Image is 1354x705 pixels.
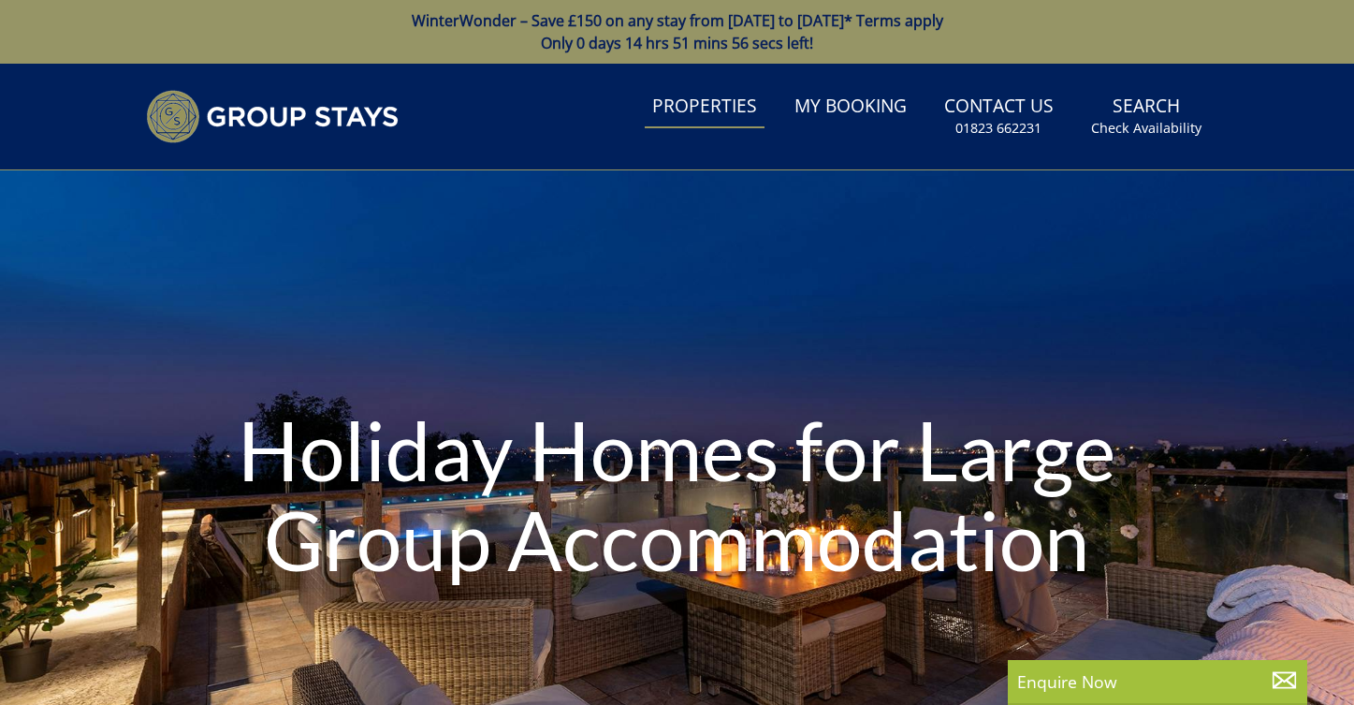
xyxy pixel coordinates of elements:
h1: Holiday Homes for Large Group Accommodation [203,368,1151,622]
a: My Booking [787,86,914,128]
p: Enquire Now [1017,669,1298,694]
img: Group Stays [146,90,399,143]
a: SearchCheck Availability [1084,86,1209,147]
a: Properties [645,86,764,128]
small: Check Availability [1091,119,1201,138]
small: 01823 662231 [955,119,1041,138]
span: Only 0 days 14 hrs 51 mins 56 secs left! [541,33,813,53]
a: Contact Us01823 662231 [937,86,1061,147]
